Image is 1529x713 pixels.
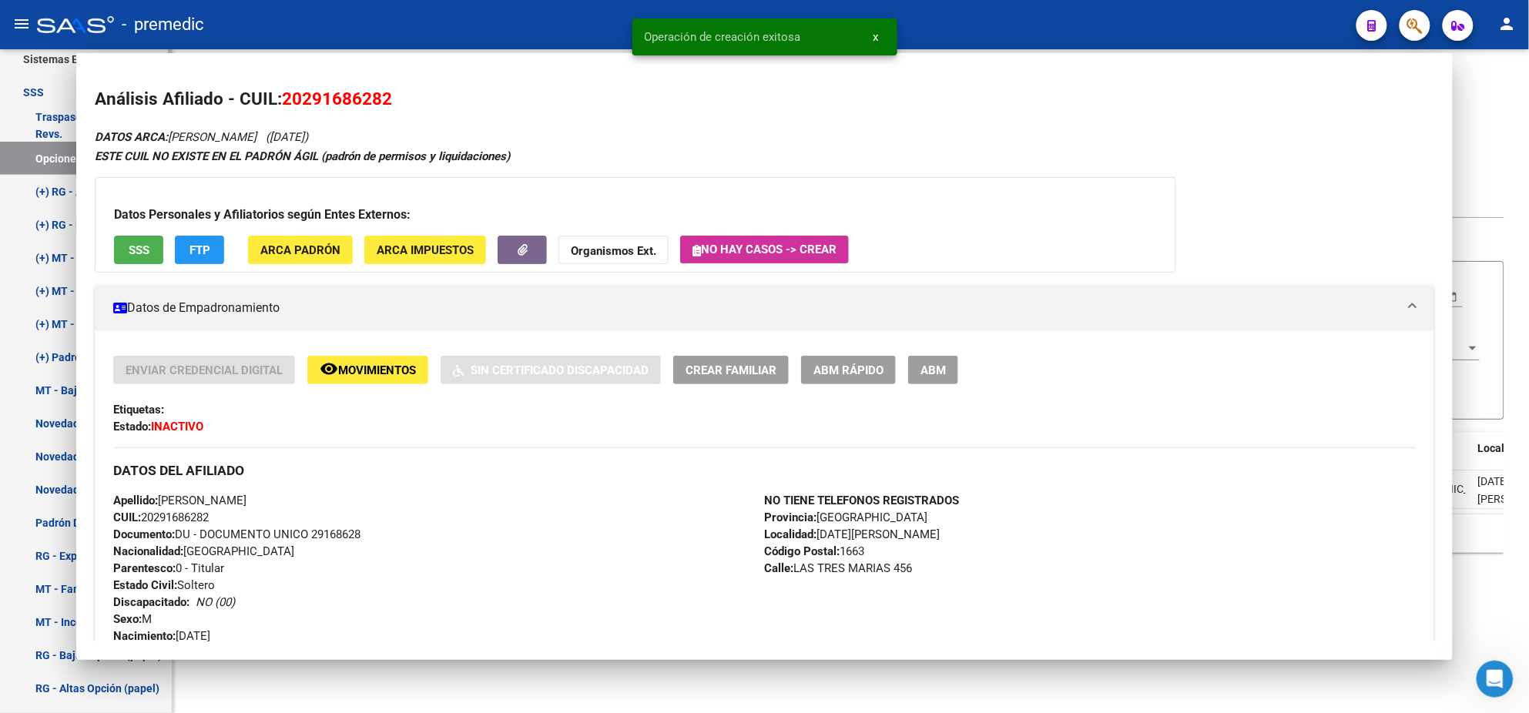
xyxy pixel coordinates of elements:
[95,149,510,163] strong: ESTE CUIL NO EXISTE EN EL PADRÓN ÁGIL (padrón de permisos y liquidaciones)
[801,356,896,384] button: ABM Rápido
[12,15,31,33] mat-icon: menu
[813,363,884,377] span: ABM Rápido
[307,356,428,384] button: Movimientos
[114,236,163,264] button: SSS
[338,363,416,377] span: Movimientos
[113,527,360,541] span: DU - DOCUMENTO UNICO 29168628
[1478,442,1527,454] span: Localidad
[113,578,215,592] span: Soltero
[189,243,210,257] span: FTP
[113,612,152,626] span: M
[873,30,879,44] span: x
[282,89,392,109] span: 20291686282
[113,561,176,575] strong: Parentesco:
[266,130,308,144] span: ([DATE])
[686,363,776,377] span: Crear Familiar
[113,494,158,507] strong: Apellido:
[861,23,891,51] button: x
[113,510,141,524] strong: CUIL:
[320,360,338,378] mat-icon: remove_red_eye
[113,299,1397,317] mat-panel-title: Datos de Empadronamiento
[1444,288,1462,306] button: Open calendar
[113,612,142,626] strong: Sexo:
[571,244,656,258] strong: Organismos Ext.
[377,243,474,257] span: ARCA Impuestos
[113,544,183,558] strong: Nacionalidad:
[113,629,176,643] strong: Nacimiento:
[113,561,224,575] span: 0 - Titular
[126,363,283,377] span: Enviar Credencial Digital
[113,462,1416,479] h3: DATOS DEL AFILIADO
[113,403,164,417] strong: Etiquetas:
[113,527,175,541] strong: Documento:
[765,544,840,558] strong: Código Postal:
[692,243,837,256] span: No hay casos -> Crear
[196,595,235,609] i: NO (00)
[765,510,817,524] strong: Provincia:
[113,356,295,384] button: Enviar Credencial Digital
[645,29,801,45] span: Operación de creación exitosa
[471,363,649,377] span: Sin Certificado Discapacidad
[558,236,669,264] button: Organismos Ext.
[1477,661,1514,698] iframe: Intercom live chat
[765,527,941,541] span: [DATE][PERSON_NAME]
[765,527,817,541] strong: Localidad:
[680,236,849,263] button: No hay casos -> Crear
[113,629,210,643] span: [DATE]
[95,130,168,144] strong: DATOS ARCA:
[765,561,794,575] strong: Calle:
[175,236,224,264] button: FTP
[1498,15,1517,33] mat-icon: person
[151,420,203,433] strong: INACTIVO
[248,236,353,264] button: ARCA Padrón
[765,561,913,575] span: LAS TRES MARIAS 456
[765,510,928,524] span: [GEOGRAPHIC_DATA]
[95,285,1434,331] mat-expansion-panel-header: Datos de Empadronamiento
[113,578,177,592] strong: Estado Civil:
[113,510,209,524] span: 20291686282
[673,356,789,384] button: Crear Familiar
[122,8,204,42] span: - premedic
[765,494,960,507] strong: NO TIENE TELEFONOS REGISTRADOS
[113,420,151,433] strong: Estado:
[113,595,189,609] strong: Discapacitado:
[95,86,1434,112] h2: Análisis Afiliado - CUIL:
[364,236,486,264] button: ARCA Impuestos
[114,206,1157,224] h3: Datos Personales y Afiliatorios según Entes Externos:
[113,544,294,558] span: [GEOGRAPHIC_DATA]
[113,494,246,507] span: [PERSON_NAME]
[920,363,946,377] span: ABM
[129,243,149,257] span: SSS
[441,356,661,384] button: Sin Certificado Discapacidad
[765,544,865,558] span: 1663
[908,356,958,384] button: ABM
[95,130,257,144] span: [PERSON_NAME]
[260,243,340,257] span: ARCA Padrón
